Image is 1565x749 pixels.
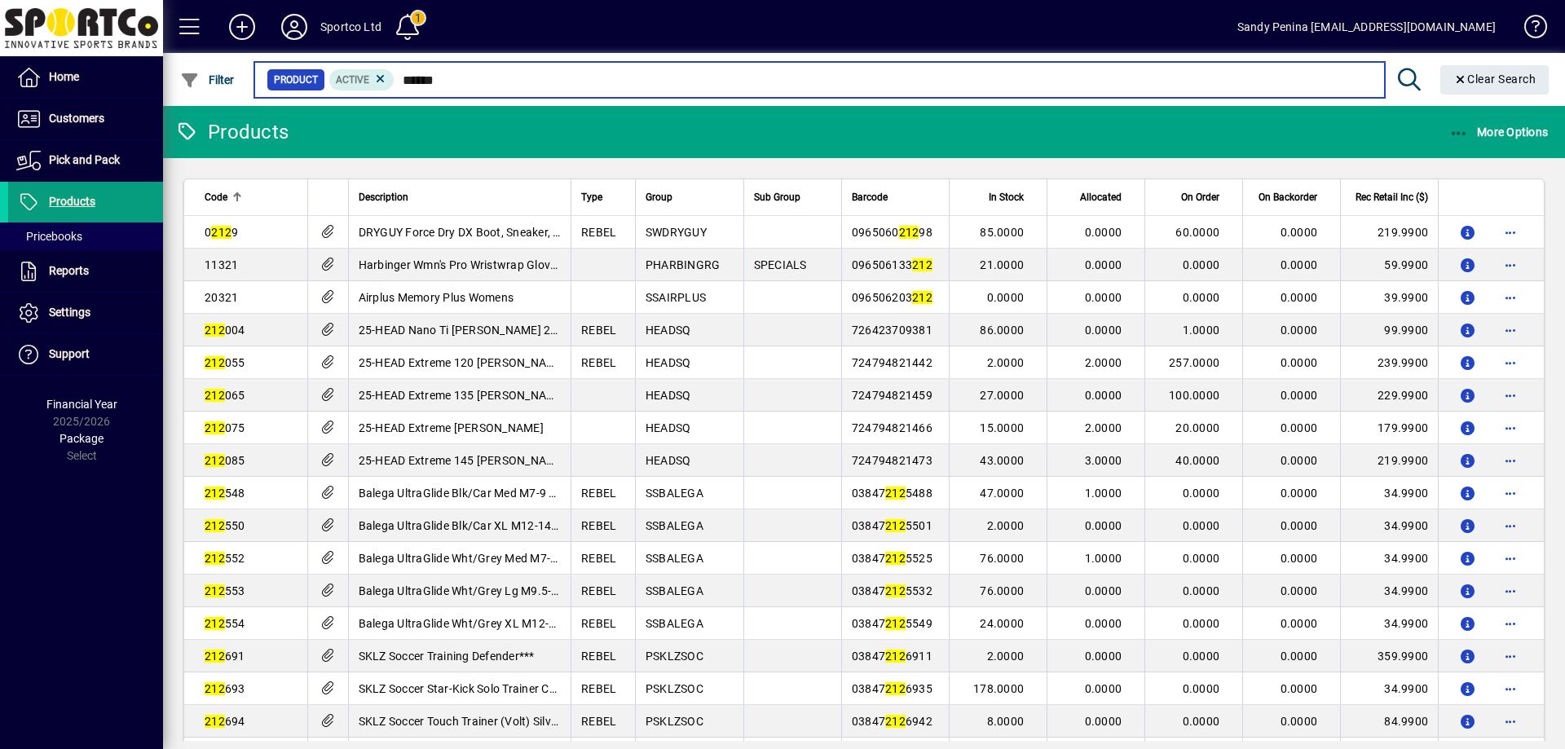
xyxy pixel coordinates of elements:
[205,291,238,304] span: 20321
[646,291,706,304] span: SSAIRPLUS
[987,519,1025,532] span: 2.0000
[205,552,245,565] span: 552
[1085,324,1122,337] span: 0.0000
[1340,542,1438,575] td: 34.9900
[205,650,245,663] span: 691
[1281,650,1318,663] span: 0.0000
[1340,412,1438,444] td: 179.9900
[581,617,616,630] span: REBEL
[175,119,289,145] div: Products
[1085,519,1122,532] span: 0.0000
[1497,480,1523,506] button: More options
[959,188,1038,206] div: In Stock
[205,519,225,532] em: 212
[359,226,611,239] span: DRYGUY Force Dry DX Boot, Sneaker, Glove Drier
[581,188,602,206] span: Type
[176,65,239,95] button: Filter
[1340,575,1438,607] td: 34.9900
[205,258,238,271] span: 11321
[1155,188,1234,206] div: On Order
[49,70,79,83] span: Home
[1183,584,1220,597] span: 0.0000
[1497,610,1523,637] button: More options
[359,552,621,565] span: Balega UltraGlide Wht/Grey Med M7-9 W8.5-10.5 r
[205,584,225,597] em: 212
[852,715,932,728] span: 03847 6942
[8,99,163,139] a: Customers
[205,584,245,597] span: 553
[852,226,932,239] span: 0965060 98
[1340,640,1438,672] td: 359.9900
[205,226,238,239] span: 0 9
[852,356,932,369] span: 724794821442
[359,389,566,402] span: 25-HEAD Extreme 135 [PERSON_NAME]
[646,188,672,206] span: Group
[1085,682,1122,695] span: 0.0000
[581,226,616,239] span: REBEL
[581,324,616,337] span: REBEL
[646,324,691,337] span: HEADSQ
[205,389,245,402] span: 065
[980,454,1024,467] span: 43.0000
[852,188,939,206] div: Barcode
[852,188,888,206] span: Barcode
[754,258,807,271] span: SPECIALS
[1085,584,1122,597] span: 0.0000
[1085,552,1122,565] span: 1.0000
[1281,617,1318,630] span: 0.0000
[852,519,932,532] span: 03847 5501
[8,334,163,375] a: Support
[205,188,298,206] div: Code
[1085,454,1122,467] span: 3.0000
[1449,126,1549,139] span: More Options
[1497,382,1523,408] button: More options
[581,584,616,597] span: REBEL
[205,650,225,663] em: 212
[987,291,1025,304] span: 0.0000
[980,226,1024,239] span: 85.0000
[359,715,562,728] span: SKLZ Soccer Touch Trainer (Volt) Silver
[180,73,235,86] span: Filter
[205,715,245,728] span: 694
[852,552,932,565] span: 03847 5525
[1497,350,1523,376] button: More options
[1169,356,1219,369] span: 257.0000
[885,650,906,663] em: 212
[1497,545,1523,571] button: More options
[211,226,231,239] em: 212
[852,258,932,271] span: 096506133
[205,519,245,532] span: 550
[1183,715,1220,728] span: 0.0000
[1497,415,1523,441] button: More options
[1497,219,1523,245] button: More options
[359,682,602,695] span: SKLZ Soccer Star-Kick Solo Trainer Cobalt Blue
[1175,226,1219,239] span: 60.0000
[1340,607,1438,640] td: 34.9900
[989,188,1024,206] span: In Stock
[581,715,616,728] span: REBEL
[1085,291,1122,304] span: 0.0000
[8,140,163,181] a: Pick and Pack
[980,324,1024,337] span: 86.0000
[49,195,95,208] span: Products
[1183,324,1220,337] span: 1.0000
[912,291,932,304] em: 212
[1281,487,1318,500] span: 0.0000
[852,584,932,597] span: 03847 5532
[1497,676,1523,702] button: More options
[987,650,1025,663] span: 2.0000
[885,552,906,565] em: 212
[1497,578,1523,604] button: More options
[359,487,619,500] span: Balega UltraGlide Blk/Car Med M7-9 W8.5-10.5***
[8,57,163,98] a: Home
[646,584,703,597] span: SSBALEGA
[1440,65,1550,95] button: Clear
[49,347,90,360] span: Support
[205,454,225,467] em: 212
[1085,650,1122,663] span: 0.0000
[205,617,225,630] em: 212
[1497,284,1523,311] button: More options
[980,487,1024,500] span: 47.0000
[885,617,906,630] em: 212
[1169,389,1219,402] span: 100.0000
